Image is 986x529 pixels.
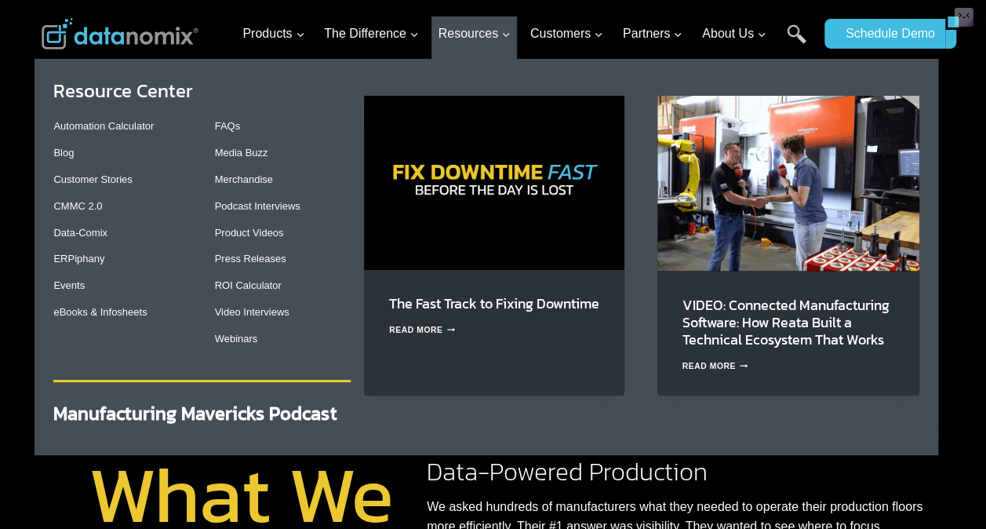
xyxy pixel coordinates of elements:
[242,24,304,44] span: Products
[215,120,241,132] a: FAQs
[215,173,273,185] a: Merchandise
[215,200,300,212] a: Podcast Interviews
[389,326,455,334] a: Read More
[438,24,511,44] span: Resources
[42,18,198,49] img: Datanomix
[53,77,193,104] a: Resource Center
[215,147,268,159] a: Media Buzz
[215,306,289,318] a: Video Interviews
[682,294,890,350] a: VIDEO: Connected Manufacturing Software: How Reata Built a Technical Ecosystem That Works
[682,362,748,370] a: Read More
[657,96,920,271] img: Reata’s Connected Manufacturing Software Ecosystem
[427,453,708,491] span: Data-Powered Production
[787,24,806,60] a: Search
[53,399,337,427] a: Manufacturing Mavericks Podcast
[215,333,258,345] a: Webinars
[824,19,945,49] a: Schedule Demo
[53,173,132,185] a: Customer Stories
[215,279,282,291] a: ROI Calculator
[702,24,766,44] span: About Us
[364,96,624,269] img: Tackle downtime in real time. See how Datanomix Fast Track gives manufacturers instant visibility...
[215,227,284,239] a: Product Videos
[53,253,104,264] a: ERPiphany
[623,24,682,44] span: Partners
[53,147,74,159] a: Blog
[236,9,817,60] nav: Primary Navigation
[530,24,603,44] span: Customers
[53,200,102,212] a: CMMC 2.0
[53,306,147,318] a: eBooks & Infosheets
[53,279,85,291] a: Events
[53,227,107,239] a: Data-Comix
[215,253,286,264] a: Press Releases
[324,24,419,44] span: The Difference
[53,120,154,132] a: Automation Calculator
[389,293,599,314] a: The Fast Track to Fixing Downtime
